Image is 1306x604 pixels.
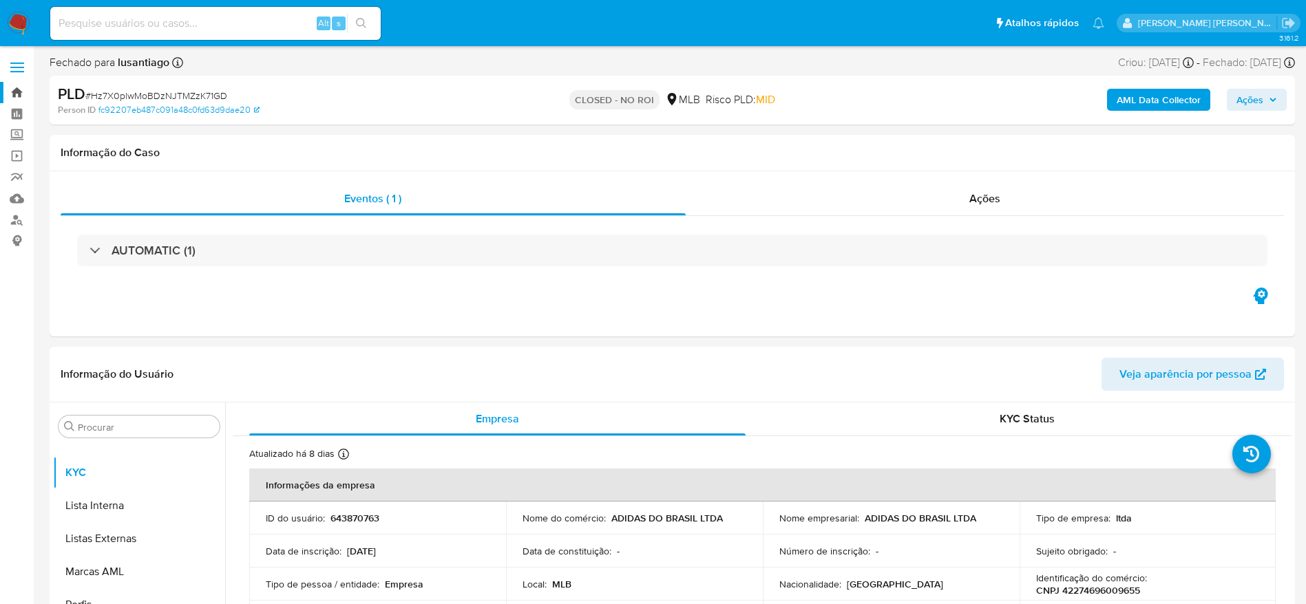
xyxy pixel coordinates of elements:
[1116,512,1132,524] p: ltda
[1281,16,1296,30] a: Sair
[1203,55,1295,70] div: Fechado: [DATE]
[523,578,547,590] p: Local :
[50,55,169,70] span: Fechado para
[1197,55,1200,70] span: -
[665,92,700,107] div: MLB
[1036,584,1140,596] p: CNPJ 42274696009655
[1119,358,1252,391] span: Veja aparência por pessoa
[249,468,1276,501] th: Informações da empresa
[476,411,519,427] span: Empresa
[53,555,225,588] button: Marcas AML
[617,545,620,557] p: -
[249,447,335,460] p: Atualizado há 8 dias
[1138,17,1277,30] p: lucas.santiago@mercadolivre.com
[569,90,660,109] p: CLOSED - NO ROI
[318,17,329,30] span: Alt
[523,512,606,524] p: Nome do comércio :
[1036,545,1108,557] p: Sujeito obrigado :
[266,578,379,590] p: Tipo de pessoa / entidade :
[98,104,260,116] a: fc92207eb487c091a48c0fd63d9dae20
[1227,89,1287,111] button: Ações
[756,91,775,107] span: MID
[50,14,381,32] input: Pesquise usuários ou casos...
[847,578,943,590] p: [GEOGRAPHIC_DATA]
[1093,17,1104,29] a: Notificações
[552,578,571,590] p: MLB
[61,146,1284,160] h1: Informação do Caso
[876,545,878,557] p: -
[330,512,379,524] p: 643870763
[1117,89,1201,111] b: AML Data Collector
[266,512,325,524] p: ID do usuário :
[1236,89,1263,111] span: Ações
[865,512,976,524] p: ADIDAS DO BRASIL LTDA
[1036,512,1110,524] p: Tipo de empresa :
[1036,572,1147,584] p: Identificação do comércio :
[779,512,859,524] p: Nome empresarial :
[115,54,169,70] b: lusantiago
[1102,358,1284,391] button: Veja aparência por pessoa
[337,17,341,30] span: s
[779,545,870,557] p: Número de inscrição :
[58,104,96,116] b: Person ID
[61,367,173,381] h1: Informação do Usuário
[523,545,611,557] p: Data de constituição :
[344,191,401,206] span: Eventos ( 1 )
[53,456,225,489] button: KYC
[266,545,341,557] p: Data de inscrição :
[78,421,214,433] input: Procurar
[611,512,723,524] p: ADIDAS DO BRASIL LTDA
[1000,411,1055,427] span: KYC Status
[1005,16,1079,30] span: Atalhos rápidos
[77,235,1267,266] div: AUTOMATIC (1)
[53,522,225,555] button: Listas Externas
[112,243,196,258] h3: AUTOMATIC (1)
[58,83,85,105] b: PLD
[64,421,75,432] button: Procurar
[1113,545,1116,557] p: -
[706,92,775,107] span: Risco PLD:
[1118,55,1194,70] div: Criou: [DATE]
[85,89,227,103] span: # Hz7X0plwMoBDzNJTMZzK71GD
[347,545,376,557] p: [DATE]
[347,14,375,33] button: search-icon
[1107,89,1210,111] button: AML Data Collector
[779,578,841,590] p: Nacionalidade :
[53,489,225,522] button: Lista Interna
[385,578,423,590] p: Empresa
[969,191,1000,206] span: Ações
